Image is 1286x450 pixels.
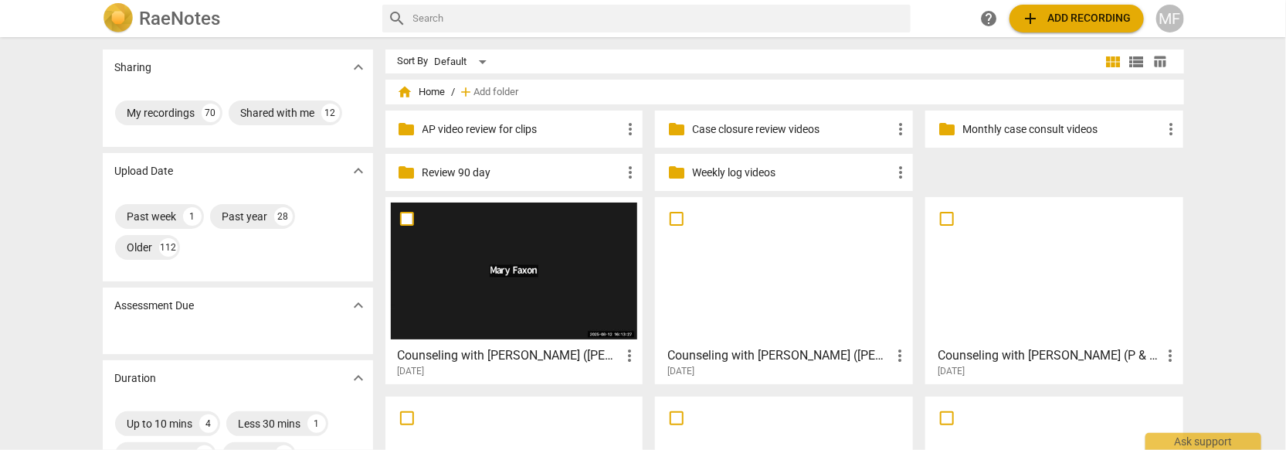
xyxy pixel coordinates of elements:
div: Less 30 mins [239,416,301,431]
div: 1 [183,207,202,226]
span: folder [398,120,416,138]
button: Show more [347,294,370,317]
span: folder [938,120,956,138]
div: 70 [202,104,220,122]
button: Show more [347,366,370,390]
input: Search [413,6,904,31]
button: MF [1156,5,1184,32]
div: 12 [321,104,340,122]
span: [DATE] [398,365,425,378]
p: Review 90 day [422,165,622,181]
div: Past week [127,209,177,224]
span: help [980,9,999,28]
h3: Counseling with Mary Faxon (Tim & Sacha H) [398,346,621,365]
span: add [459,84,474,100]
span: more_vert [1161,346,1179,365]
span: more_vert [620,346,639,365]
span: search [389,9,407,28]
span: more_vert [891,163,910,182]
button: Upload [1009,5,1144,32]
span: more_vert [891,120,910,138]
a: Counseling with [PERSON_NAME] ([PERSON_NAME] & [PERSON_NAME]- MC/MI recovery maintenance )[DATE] [660,203,908,377]
span: more_vert [621,120,640,138]
a: Help [976,5,1003,32]
span: expand_more [349,58,368,77]
span: add [1022,9,1040,28]
button: Table view [1149,50,1172,73]
p: Weekly log videos [692,165,891,181]
h3: Counseling with Mary Faxon (P & Geoffery C- MC/MS) [938,346,1161,365]
p: Upload Date [115,163,174,179]
span: folder [667,120,686,138]
div: Older [127,240,153,255]
span: view_list [1128,53,1146,71]
span: more_vert [891,346,909,365]
p: Assessment Due [115,298,195,314]
span: expand_more [349,296,368,315]
div: My recordings [127,105,195,121]
span: folder [667,163,686,182]
p: Duration [115,370,157,387]
div: 28 [274,207,293,226]
span: expand_more [349,369,368,387]
a: Counseling with [PERSON_NAME] (P & [PERSON_NAME] C- MC/MS)[DATE] [931,203,1178,377]
div: Default [435,49,492,74]
span: Add recording [1022,9,1132,28]
a: LogoRaeNotes [103,3,370,34]
div: Up to 10 mins [127,416,193,431]
p: AP video review for clips [422,121,622,138]
span: expand_more [349,162,368,180]
div: Shared with me [241,105,315,121]
span: / [452,87,456,98]
span: [DATE] [667,365,694,378]
span: [DATE] [938,365,965,378]
span: home [398,84,413,100]
div: Ask support [1145,433,1261,450]
span: table_chart [1152,54,1167,69]
p: Monthly case consult videos [962,121,1162,138]
span: Add folder [474,87,519,98]
h2: RaeNotes [140,8,221,29]
div: Sort By [398,56,429,67]
div: 1 [307,414,326,433]
h3: Counseling with Mary Faxon (Laurel & Andrew Z- MC/MI recovery maintenance ) [667,346,891,365]
span: more_vert [621,163,640,182]
div: Past year [222,209,268,224]
p: Case closure review videos [692,121,891,138]
span: view_module [1104,53,1123,71]
p: Sharing [115,60,152,76]
div: 112 [159,238,178,257]
span: folder [398,163,416,182]
img: Logo [103,3,134,34]
a: Counseling with [PERSON_NAME] ([PERSON_NAME] & [PERSON_NAME])[DATE] [391,203,638,377]
button: Tile view [1102,50,1125,73]
button: Show more [347,159,370,182]
button: List view [1125,50,1149,73]
div: 4 [199,414,218,433]
button: Show more [347,56,370,79]
span: more_vert [1162,120,1180,138]
span: Home [398,84,446,100]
